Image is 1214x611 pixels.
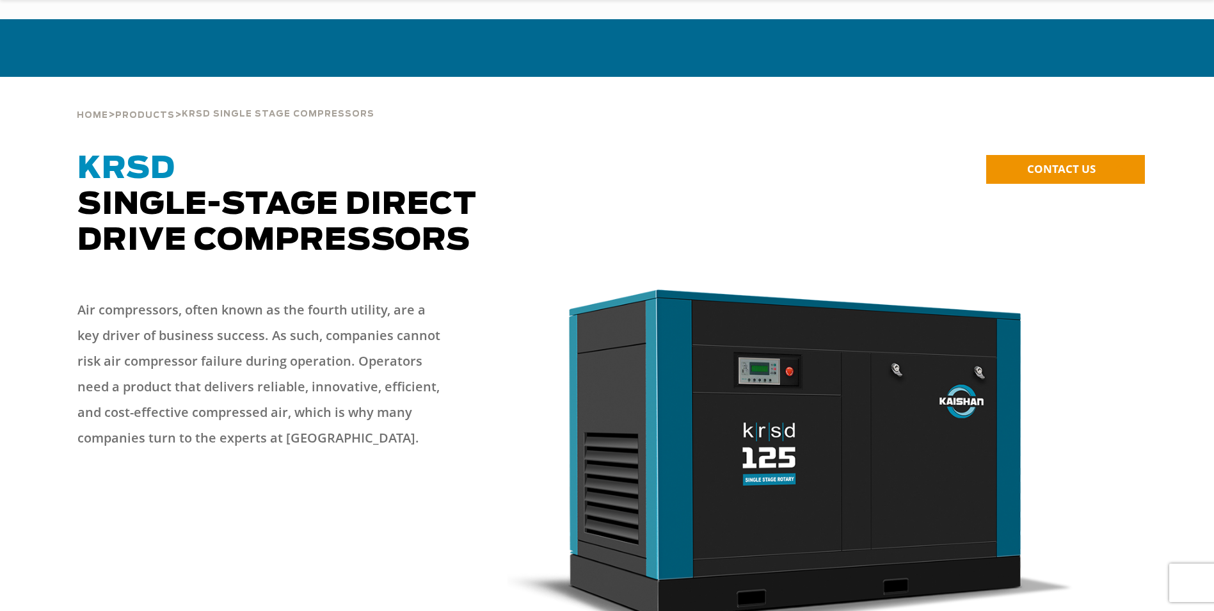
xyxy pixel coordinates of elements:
[77,297,449,451] p: Air compressors, often known as the fourth utility, are a key driver of business success. As such...
[1027,161,1096,176] span: CONTACT US
[77,111,108,120] span: Home
[115,109,175,120] a: Products
[77,154,477,256] span: Single-Stage Direct Drive Compressors
[182,110,374,118] span: krsd single stage compressors
[77,109,108,120] a: Home
[77,154,175,184] span: KRSD
[77,77,374,126] div: > >
[986,155,1145,184] a: CONTACT US
[115,111,175,120] span: Products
